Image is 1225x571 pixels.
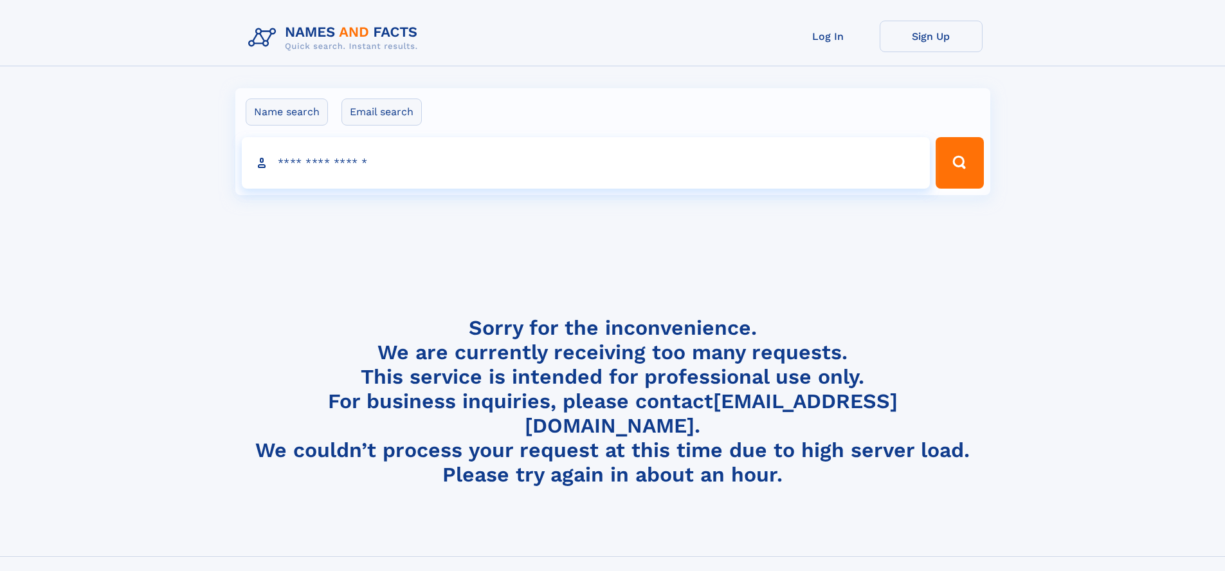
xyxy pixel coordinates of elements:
[246,98,328,126] label: Name search
[525,389,898,438] a: [EMAIL_ADDRESS][DOMAIN_NAME]
[936,137,983,189] button: Search Button
[243,315,983,487] h4: Sorry for the inconvenience. We are currently receiving too many requests. This service is intend...
[777,21,880,52] a: Log In
[243,21,428,55] img: Logo Names and Facts
[242,137,930,189] input: search input
[341,98,422,126] label: Email search
[880,21,983,52] a: Sign Up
